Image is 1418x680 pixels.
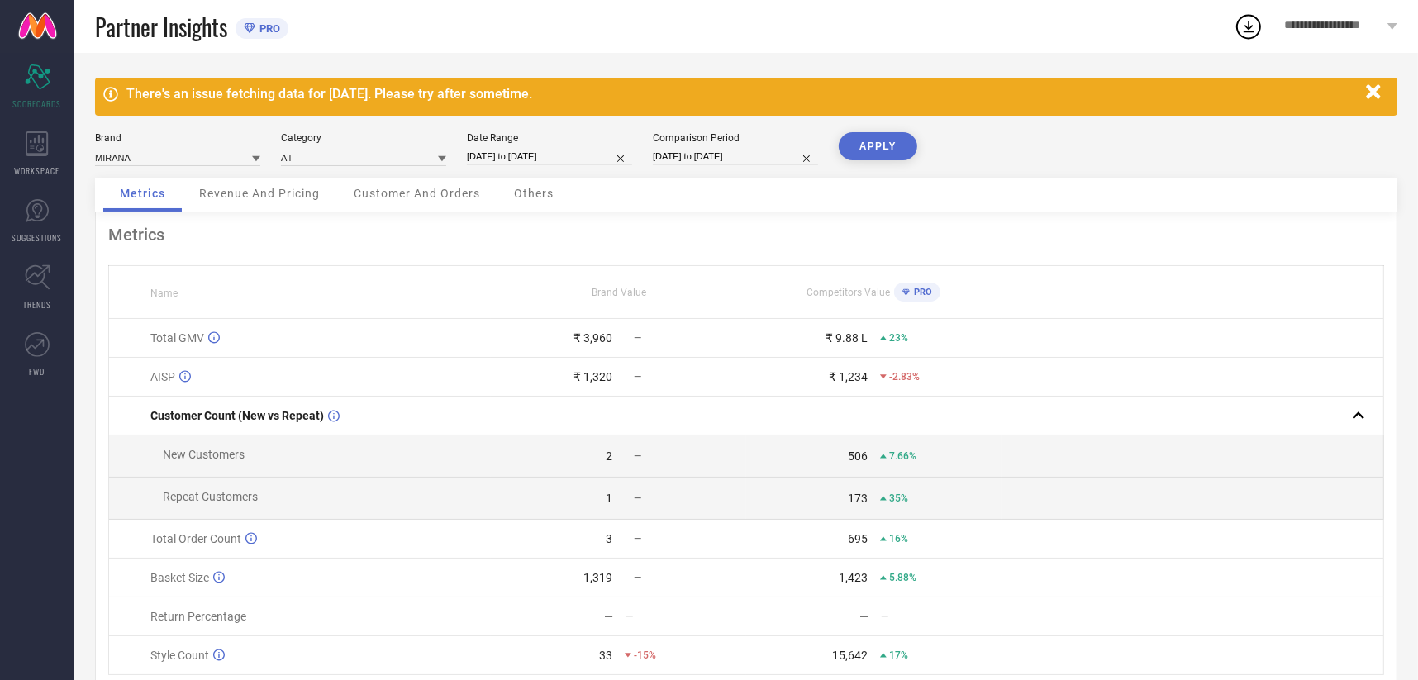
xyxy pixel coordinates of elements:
[514,187,554,200] span: Others
[626,611,745,622] div: —
[150,649,209,662] span: Style Count
[255,22,280,35] span: PRO
[826,331,868,345] div: ₹ 9.88 L
[881,611,1001,622] div: —
[634,371,641,383] span: —
[354,187,480,200] span: Customer And Orders
[108,225,1384,245] div: Metrics
[95,10,227,44] span: Partner Insights
[150,610,246,623] span: Return Percentage
[95,132,260,144] div: Brand
[634,332,641,344] span: —
[848,532,868,545] div: 695
[23,298,51,311] span: TRENDS
[281,132,446,144] div: Category
[889,371,920,383] span: -2.83%
[583,571,612,584] div: 1,319
[606,532,612,545] div: 3
[859,610,868,623] div: —
[889,450,916,462] span: 7.66%
[839,571,868,584] div: 1,423
[1234,12,1263,41] div: Open download list
[150,571,209,584] span: Basket Size
[832,649,868,662] div: 15,642
[467,132,632,144] div: Date Range
[150,288,178,299] span: Name
[12,231,63,244] span: SUGGESTIONS
[199,187,320,200] span: Revenue And Pricing
[599,649,612,662] div: 33
[848,449,868,463] div: 506
[150,532,241,545] span: Total Order Count
[30,365,45,378] span: FWD
[573,370,612,383] div: ₹ 1,320
[889,492,908,504] span: 35%
[15,164,60,177] span: WORKSPACE
[604,610,613,623] div: —
[13,97,62,110] span: SCORECARDS
[634,572,641,583] span: —
[150,370,175,383] span: AISP
[606,492,612,505] div: 1
[120,187,165,200] span: Metrics
[807,287,890,298] span: Competitors Value
[634,450,641,462] span: —
[467,148,632,165] input: Select date range
[163,490,258,503] span: Repeat Customers
[634,492,641,504] span: —
[653,148,818,165] input: Select comparison period
[634,533,641,544] span: —
[889,572,916,583] span: 5.88%
[829,370,868,383] div: ₹ 1,234
[606,449,612,463] div: 2
[889,649,908,661] span: 17%
[163,448,245,461] span: New Customers
[573,331,612,345] div: ₹ 3,960
[634,649,656,661] span: -15%
[150,331,204,345] span: Total GMV
[889,533,908,544] span: 16%
[848,492,868,505] div: 173
[839,132,917,160] button: APPLY
[592,287,646,298] span: Brand Value
[889,332,908,344] span: 23%
[653,132,818,144] div: Comparison Period
[126,86,1358,102] div: There's an issue fetching data for [DATE]. Please try after sometime.
[910,287,932,297] span: PRO
[150,409,324,422] span: Customer Count (New vs Repeat)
